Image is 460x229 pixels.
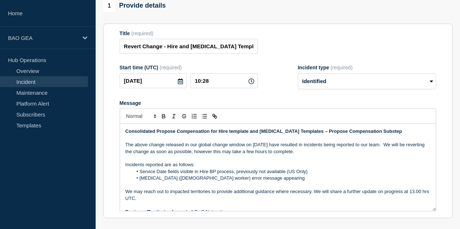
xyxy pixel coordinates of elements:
[169,112,179,120] button: Toggle italic text
[159,112,169,120] button: Toggle bold text
[125,161,430,168] p: Incidents reported are as follows:
[8,35,78,41] p: BAO GEA
[120,30,258,36] div: Title
[132,175,430,181] li: [MEDICAL_DATA] ([DEMOGRAPHIC_DATA] worker) error message appearing
[120,100,436,106] div: Message
[120,73,187,88] input: YYYY-MM-DD
[125,209,195,214] strong: Business/Territories Impacted:
[331,65,353,70] span: (required)
[160,65,182,70] span: (required)
[189,112,199,120] button: Toggle ordered list
[125,128,402,134] strong: Consolidated Propose Compensation for Hire template and [MEDICAL_DATA] Templates – Propose Compen...
[120,124,436,211] div: Message
[123,112,159,120] span: Font size
[298,73,436,89] select: Incident type
[132,168,430,175] li: Service Date fields visible in Hire BP process, previously not available (US Only)
[120,65,258,70] div: Start time (UTC)
[298,65,436,70] div: Incident type
[125,142,430,155] p: The above change released in our global change window on [DATE] have resulted in incidents being ...
[120,39,258,54] input: Title
[209,112,220,120] button: Toggle link
[131,30,153,36] span: (required)
[179,112,189,120] button: Toggle strikethrough text
[199,112,209,120] button: Toggle bulleted list
[191,73,258,88] input: HH:MM
[125,209,430,215] p: PwC Network
[125,188,430,202] p: We may reach out to impacted territories to provide additional guidance where necessary. We will ...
